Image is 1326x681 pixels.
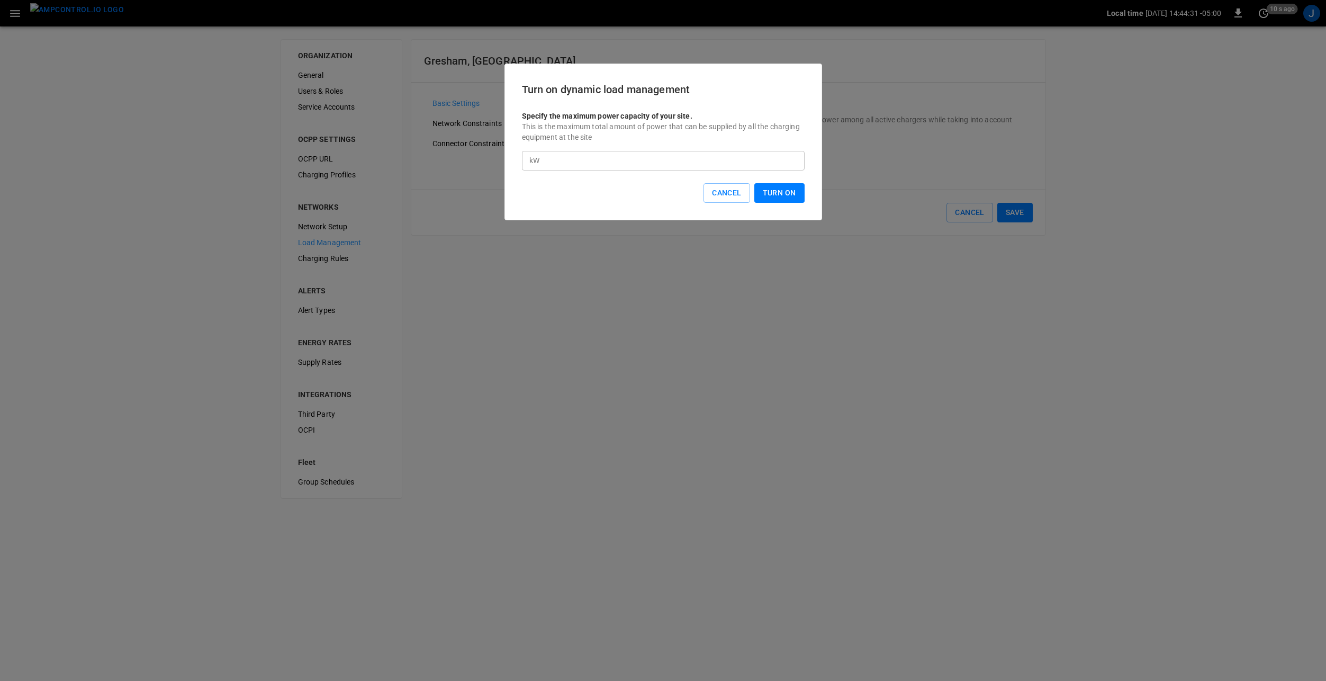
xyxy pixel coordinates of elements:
[529,155,539,166] p: kW
[522,81,805,98] h6: Turn on dynamic load management
[522,98,805,121] p: Specify the maximum power capacity of your site.
[754,183,805,203] button: Turn On
[522,121,805,151] p: This is the maximum total amount of power that can be supplied by all the charging equipment at t...
[703,183,750,203] button: Cancel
